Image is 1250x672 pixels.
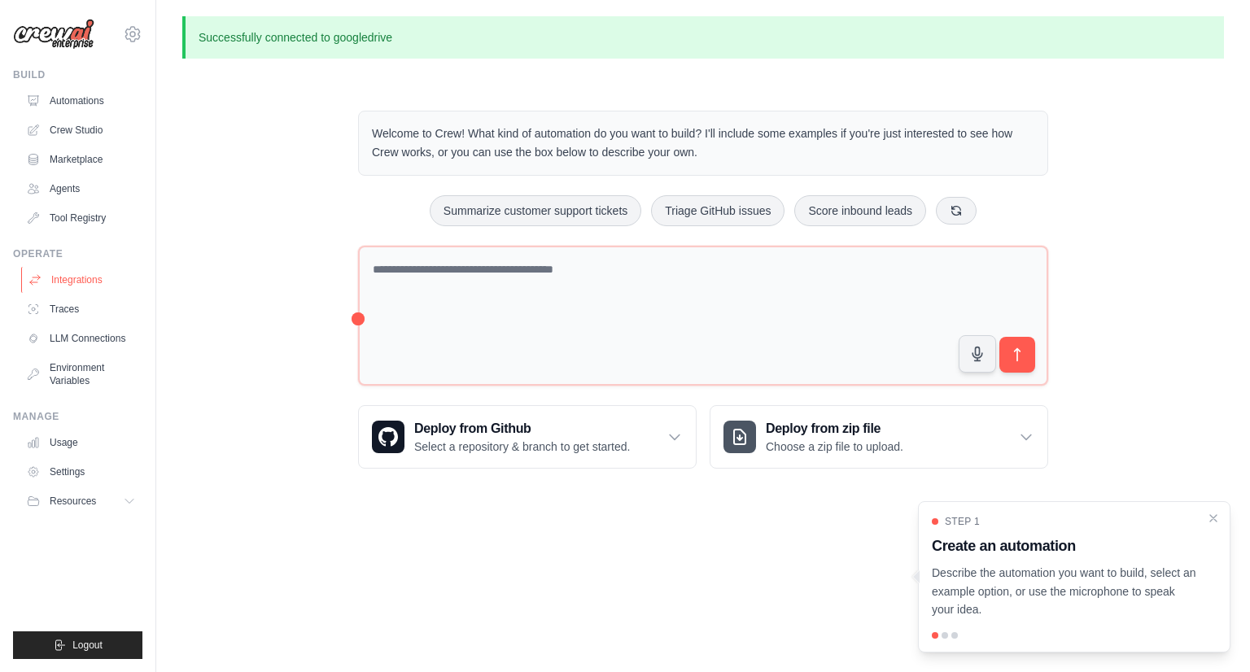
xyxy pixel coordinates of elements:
[20,488,142,514] button: Resources
[72,639,103,652] span: Logout
[20,430,142,456] a: Usage
[13,19,94,50] img: Logo
[20,88,142,114] a: Automations
[20,355,142,394] a: Environment Variables
[20,205,142,231] a: Tool Registry
[13,247,142,260] div: Operate
[1207,512,1220,525] button: Close walkthrough
[21,267,144,293] a: Integrations
[766,439,903,455] p: Choose a zip file to upload.
[945,515,980,528] span: Step 1
[414,439,630,455] p: Select a repository & branch to get started.
[651,195,785,226] button: Triage GitHub issues
[430,195,641,226] button: Summarize customer support tickets
[13,68,142,81] div: Build
[13,410,142,423] div: Manage
[414,419,630,439] h3: Deploy from Github
[932,535,1197,557] h3: Create an automation
[13,631,142,659] button: Logout
[20,459,142,485] a: Settings
[50,495,96,508] span: Resources
[794,195,926,226] button: Score inbound leads
[932,564,1197,619] p: Describe the automation you want to build, select an example option, or use the microphone to spe...
[372,124,1034,162] p: Welcome to Crew! What kind of automation do you want to build? I'll include some examples if you'...
[766,419,903,439] h3: Deploy from zip file
[20,176,142,202] a: Agents
[20,296,142,322] a: Traces
[20,325,142,351] a: LLM Connections
[20,146,142,172] a: Marketplace
[1169,594,1250,672] iframe: Chat Widget
[182,16,1224,59] p: Successfully connected to googledrive
[20,117,142,143] a: Crew Studio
